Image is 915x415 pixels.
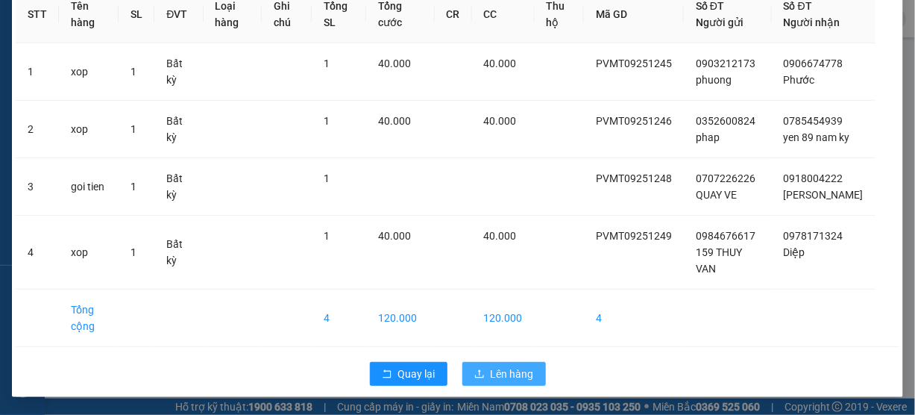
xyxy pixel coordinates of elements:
span: 0906674778 [784,57,843,69]
span: 0903212173 [696,57,755,69]
button: uploadLên hàng [462,362,546,386]
td: 4 [584,290,684,347]
td: 120.000 [472,290,535,347]
span: 1 [131,123,136,135]
div: Bình Giã [128,13,256,31]
span: Gửi: [13,14,36,30]
span: 159 THUY VAN [696,246,742,275]
span: Người nhận [784,16,840,28]
span: 0978171324 [784,230,843,242]
span: 1 [324,172,330,184]
span: 40.000 [378,230,411,242]
span: Phước [784,74,815,86]
span: Quay lại [398,366,436,382]
span: 1 [324,115,330,127]
span: phap [696,131,720,143]
span: PVMT09251246 [596,115,672,127]
span: upload [474,369,485,381]
span: 1 [131,181,136,193]
span: Diệp [784,246,805,258]
td: 1 [16,43,59,101]
span: 1 [324,57,330,69]
td: Bất kỳ [154,158,203,216]
span: 1 [131,246,136,258]
td: Bất kỳ [154,216,203,290]
td: 2 [16,101,59,158]
span: yen 89 nam ky [784,131,850,143]
td: Bất kỳ [154,101,203,158]
span: 0918004222 [784,172,843,184]
span: 0984676617 [696,230,755,242]
div: PV Miền Tây [13,13,117,49]
span: 40.000 [378,115,411,127]
span: Lên hàng [491,366,534,382]
td: 3 [16,158,59,216]
span: phuong [696,74,732,86]
span: PVMT09251245 [596,57,672,69]
span: 40.000 [484,57,517,69]
td: xop [59,216,119,290]
span: 40.000 [484,230,517,242]
td: goi tien [59,158,119,216]
td: xop [59,101,119,158]
span: 1 [131,66,136,78]
button: rollbackQuay lại [370,362,447,386]
span: Nhận: [128,14,163,30]
td: xop [59,43,119,101]
td: Bất kỳ [154,43,203,101]
td: 4 [312,290,366,347]
div: QUAY VE [13,49,117,66]
td: Tổng cộng [59,290,119,347]
span: QUAY VE [696,189,737,201]
span: 0707226226 [696,172,755,184]
div: 0918004222 [128,49,256,69]
span: Người gửi [696,16,743,28]
span: SL [157,96,177,117]
span: 0785454939 [784,115,843,127]
span: 0352600824 [696,115,755,127]
div: [PERSON_NAME] [128,31,256,49]
td: 120.000 [366,290,434,347]
span: 40.000 [378,57,411,69]
span: rollback [382,369,392,381]
div: Tên hàng: goi tien ( : 1 ) [13,98,256,116]
span: 40.000 [484,115,517,127]
div: 0707226226 [13,66,117,87]
span: [PERSON_NAME] [784,189,864,201]
span: PVMT09251248 [596,172,672,184]
td: 4 [16,216,59,290]
span: 1 [324,230,330,242]
span: PVMT09251249 [596,230,672,242]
